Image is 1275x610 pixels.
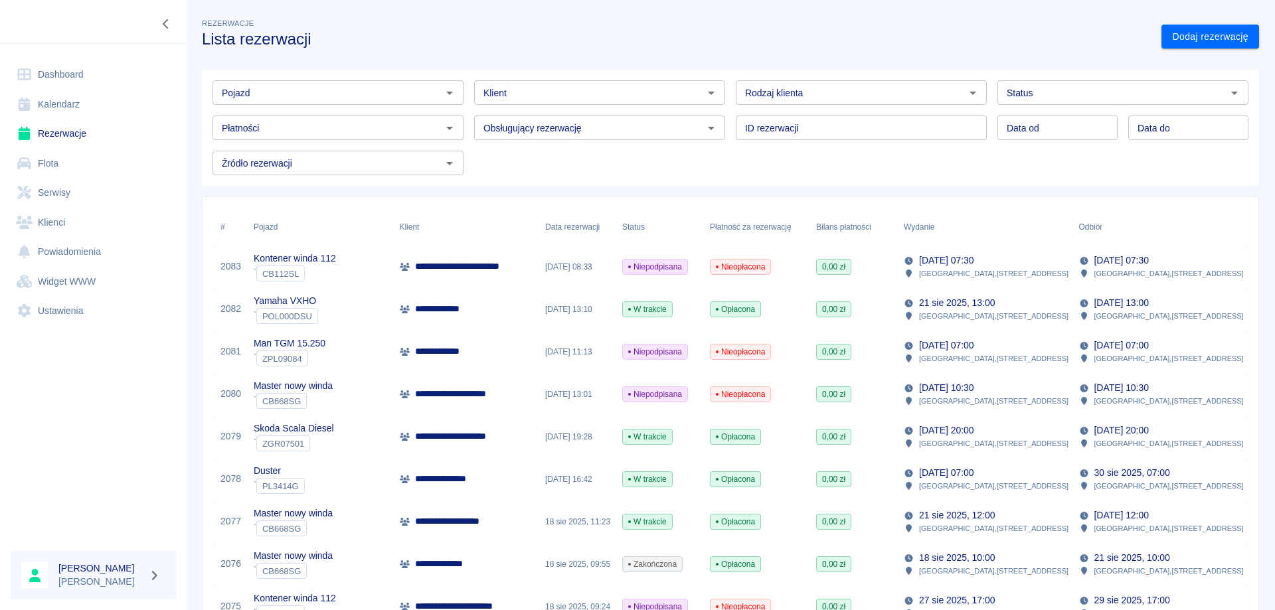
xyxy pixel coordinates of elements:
p: [DATE] 10:30 [919,381,974,395]
p: 21 sie 2025, 13:00 [919,296,995,310]
div: ` [254,435,334,451]
span: CB112SL [257,269,304,279]
button: Otwórz [440,119,459,137]
p: [GEOGRAPHIC_DATA] , [STREET_ADDRESS] [919,480,1068,492]
div: ` [254,393,333,409]
div: [DATE] 19:28 [539,416,616,458]
p: Skoda Scala Diesel [254,421,334,435]
a: Serwisy [11,178,176,208]
span: Opłacona [711,473,760,485]
a: Renthelp logo [11,11,99,33]
p: Yamaha VXHO [254,294,318,308]
p: [GEOGRAPHIC_DATA] , [STREET_ADDRESS] [1094,565,1244,577]
h3: Lista rezerwacji [202,30,1151,48]
p: Kontener winda 112 [254,252,336,266]
p: [GEOGRAPHIC_DATA] , [STREET_ADDRESS] [1094,522,1244,534]
div: Pojazd [247,208,393,246]
p: Master nowy winda [254,549,333,563]
input: DD.MM.YYYY [997,115,1118,140]
p: [DATE] 20:00 [919,423,974,437]
span: W trakcie [623,303,672,315]
h6: [PERSON_NAME] [58,562,143,575]
span: W trakcie [623,473,672,485]
p: [DATE] 07:00 [919,339,974,352]
div: Klient [393,208,539,246]
span: Opłacona [711,558,760,570]
p: [DATE] 07:00 [919,466,974,480]
p: 21 sie 2025, 10:00 [1094,551,1170,565]
span: Niepodpisana [623,261,687,273]
p: [PERSON_NAME] [58,575,143,589]
span: CB668SG [257,566,306,576]
p: [DATE] 07:30 [919,254,974,267]
span: W trakcie [623,516,672,528]
a: 2077 [220,514,241,528]
a: Flota [11,149,176,179]
div: [DATE] 08:33 [539,246,616,288]
span: ZGR07501 [257,439,309,449]
p: Man TGM 15.250 [254,337,325,350]
span: 0,00 zł [817,388,851,400]
p: Kontener winda 112 [254,591,336,605]
div: # [214,208,247,246]
div: Wydanie [897,208,1072,246]
a: Widget WWW [11,267,176,297]
img: Renthelp logo [16,11,99,33]
p: [GEOGRAPHIC_DATA] , [STREET_ADDRESS] [1094,437,1244,449]
span: Nieopłacona [711,346,770,358]
p: 21 sie 2025, 12:00 [919,508,995,522]
button: Otwórz [702,84,721,102]
span: Rezerwacje [202,19,254,27]
span: Opłacona [711,303,760,315]
div: [DATE] 11:13 [539,331,616,373]
span: Niepodpisana [623,388,687,400]
div: [DATE] 16:42 [539,458,616,500]
a: Powiadomienia [11,237,176,267]
button: Otwórz [964,84,982,102]
p: [GEOGRAPHIC_DATA] , [STREET_ADDRESS] [919,267,1068,279]
button: Otwórz [440,154,459,173]
div: 18 sie 2025, 09:55 [539,543,616,585]
button: Otwórz [1225,84,1244,102]
div: Klient [400,208,420,246]
p: [DATE] 20:00 [1094,423,1149,437]
div: ` [254,350,325,366]
span: 0,00 zł [817,303,851,315]
a: 2078 [220,472,241,486]
div: Płatność za rezerwację [710,208,792,246]
p: [GEOGRAPHIC_DATA] , [STREET_ADDRESS] [919,395,1068,407]
a: 2076 [220,557,241,571]
div: [DATE] 13:01 [539,373,616,416]
a: Kalendarz [11,90,176,119]
span: 0,00 zł [817,558,851,570]
a: Rezerwacje [11,119,176,149]
div: Data rezerwacji [545,208,600,246]
div: Pojazd [254,208,278,246]
a: Ustawienia [11,296,176,326]
a: 2081 [220,344,241,358]
p: [GEOGRAPHIC_DATA] , [STREET_ADDRESS] [919,522,1068,534]
p: [GEOGRAPHIC_DATA] , [STREET_ADDRESS] [919,352,1068,364]
span: Opłacona [711,516,760,528]
p: [DATE] 10:30 [1094,381,1149,395]
div: ` [254,266,336,281]
div: Status [616,208,703,246]
p: [DATE] 07:30 [1094,254,1149,267]
div: ` [254,520,333,536]
div: Bilans płatności [809,208,897,246]
a: Dashboard [11,60,176,90]
div: ` [254,563,333,579]
span: ZPL09084 [257,354,307,364]
p: [GEOGRAPHIC_DATA] , [STREET_ADDRESS] [1094,480,1244,492]
p: [DATE] 12:00 [1094,508,1149,522]
div: Płatność za rezerwację [703,208,809,246]
p: [GEOGRAPHIC_DATA] , [STREET_ADDRESS] [919,437,1068,449]
p: 27 sie 2025, 17:00 [919,593,995,607]
p: 30 sie 2025, 07:00 [1094,466,1170,480]
p: 29 sie 2025, 17:00 [1094,593,1170,607]
span: CB668SG [257,396,306,406]
div: ` [254,308,318,324]
a: Klienci [11,208,176,238]
span: Zakończona [623,558,682,570]
a: 2082 [220,302,241,316]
